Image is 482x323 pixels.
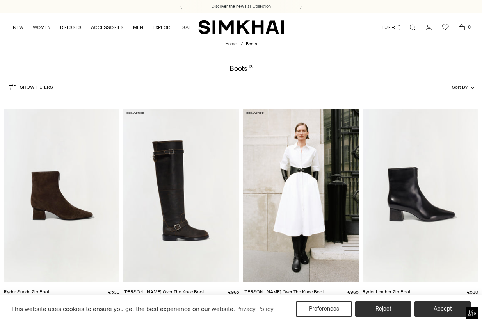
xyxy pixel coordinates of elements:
[452,83,475,91] button: Sort By
[438,20,453,35] a: Wishlist
[4,109,119,282] a: Ryder Suede Zip Boot
[182,19,194,36] a: SALE
[246,41,257,46] span: Boots
[108,289,119,295] span: €530
[355,301,411,317] button: Reject
[228,289,239,295] span: €965
[243,289,324,294] a: [PERSON_NAME] Over The Knee Boot
[229,65,253,72] h1: Boots
[466,23,473,30] span: 0
[212,4,271,10] a: Discover the new Fall Collection
[243,109,359,282] a: Noah Leather Over The Knee Boot
[11,305,235,312] span: This website uses cookies to ensure you get the best experience on our website.
[405,20,420,35] a: Open search modal
[421,20,437,35] a: Go to the account page
[225,41,237,46] a: Home
[20,84,53,90] span: Show Filters
[382,19,402,36] button: EUR €
[363,289,411,294] a: Ryder Leather Zip Boot
[467,289,478,295] span: €530
[452,84,468,90] span: Sort By
[225,41,257,48] nav: breadcrumbs
[123,289,204,294] a: [PERSON_NAME] Over The Knee Boot
[60,19,82,36] a: DRESSES
[7,81,53,93] button: Show Filters
[454,20,470,35] a: Open cart modal
[33,19,51,36] a: WOMEN
[363,109,478,282] a: Ryder Leather Zip Boot
[296,301,352,317] button: Preferences
[414,301,471,317] button: Accept
[91,19,124,36] a: ACCESSORIES
[347,289,359,295] span: €965
[235,303,275,315] a: Privacy Policy (opens in a new tab)
[198,20,284,35] a: SIMKHAI
[248,65,253,72] div: 13
[133,19,143,36] a: MEN
[4,289,50,294] a: Ryder Suede Zip Boot
[153,19,173,36] a: EXPLORE
[123,109,239,282] a: Noah Leather Over The Knee Boot
[241,41,243,48] div: /
[13,19,23,36] a: NEW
